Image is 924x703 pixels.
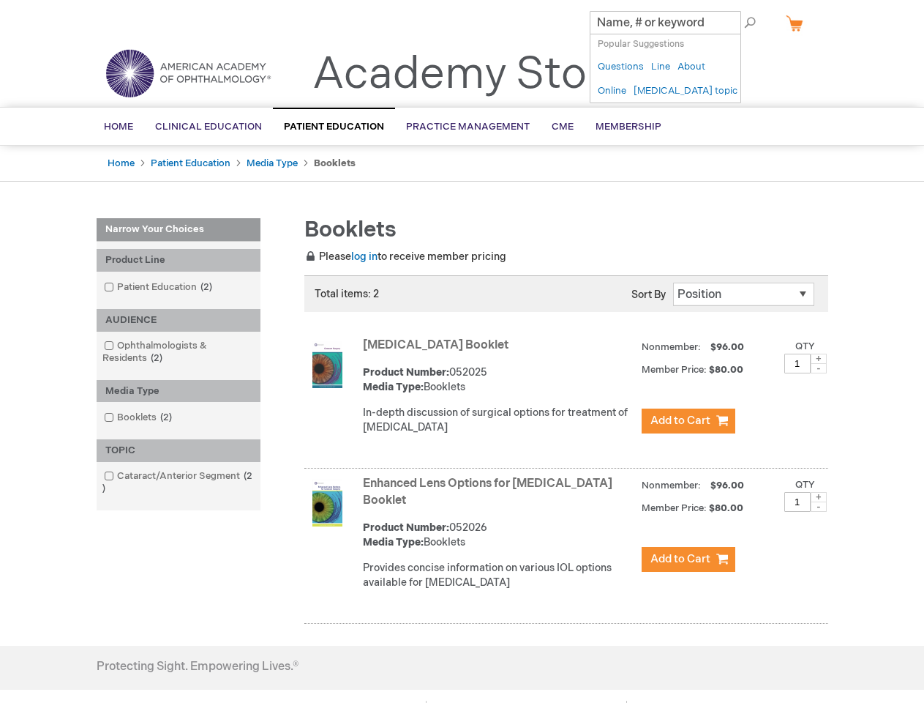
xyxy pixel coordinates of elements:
[147,352,166,364] span: 2
[363,536,424,548] strong: Media Type:
[552,121,574,133] span: CME
[315,288,379,300] span: Total items: 2
[677,60,705,74] a: About
[707,7,762,37] span: Search
[97,661,298,674] h4: Protecting Sight. Empowering Lives.®
[197,281,216,293] span: 2
[784,492,811,512] input: Qty
[157,412,176,423] span: 2
[100,469,257,496] a: Cataract/Anterior Segment2
[97,249,260,272] div: Product Line
[784,354,811,373] input: Qty
[709,364,745,376] span: $80.00
[100,339,257,365] a: Ophthalmologists & Residents2
[312,48,628,101] a: Academy Store
[351,250,378,263] a: log in
[651,60,670,74] a: Line
[151,157,230,169] a: Patient Education
[304,250,506,263] span: Please to receive member pricing
[284,121,384,133] span: Patient Education
[247,157,298,169] a: Media Type
[650,552,710,566] span: Add to Cart
[708,480,746,491] span: $96.00
[642,364,707,376] strong: Member Price:
[100,280,218,294] a: Patient Education2
[642,502,707,514] strong: Member Price:
[363,477,612,507] a: Enhanced Lens Options for [MEDICAL_DATA] Booklet
[100,411,178,425] a: Booklets2
[108,157,135,169] a: Home
[634,84,737,98] a: [MEDICAL_DATA] topic
[97,380,260,403] div: Media Type
[97,309,260,332] div: AUDIENCE
[631,289,666,301] label: Sort By
[598,84,626,98] a: Online
[642,338,701,357] strong: Nonmember:
[406,121,530,133] span: Practice Management
[363,381,424,393] strong: Media Type:
[304,217,397,243] span: Booklets
[97,439,260,462] div: TOPIC
[312,480,342,527] img: Enhanced Lens Options for Cataract Surgery Booklet
[363,561,634,590] div: Provides concise information on various IOL options available for [MEDICAL_DATA]
[97,218,260,242] strong: Narrow Your Choices
[598,60,644,74] a: Questions
[709,502,745,514] span: $80.00
[650,414,710,428] span: Add to Cart
[363,365,634,395] div: 052025 Booklets
[363,366,449,379] strong: Product Number:
[598,39,684,50] span: Popular Suggestions
[642,409,735,434] button: Add to Cart
[155,121,262,133] span: Clinical Education
[104,121,133,133] span: Home
[312,341,342,388] img: Cataract Surgery Booklet
[642,477,701,495] strong: Nonmember:
[363,406,634,435] div: In-depth discussion of surgical options for treatment of [MEDICAL_DATA]
[596,121,661,133] span: Membership
[363,521,634,550] div: 052026 Booklets
[102,470,252,494] span: 2
[708,341,746,353] span: $96.00
[363,521,449,534] strong: Product Number:
[314,157,356,169] strong: Booklets
[363,338,508,352] a: [MEDICAL_DATA] Booklet
[795,479,815,491] label: Qty
[642,547,735,572] button: Add to Cart
[590,11,741,34] input: Name, # or keyword
[795,341,815,352] label: Qty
